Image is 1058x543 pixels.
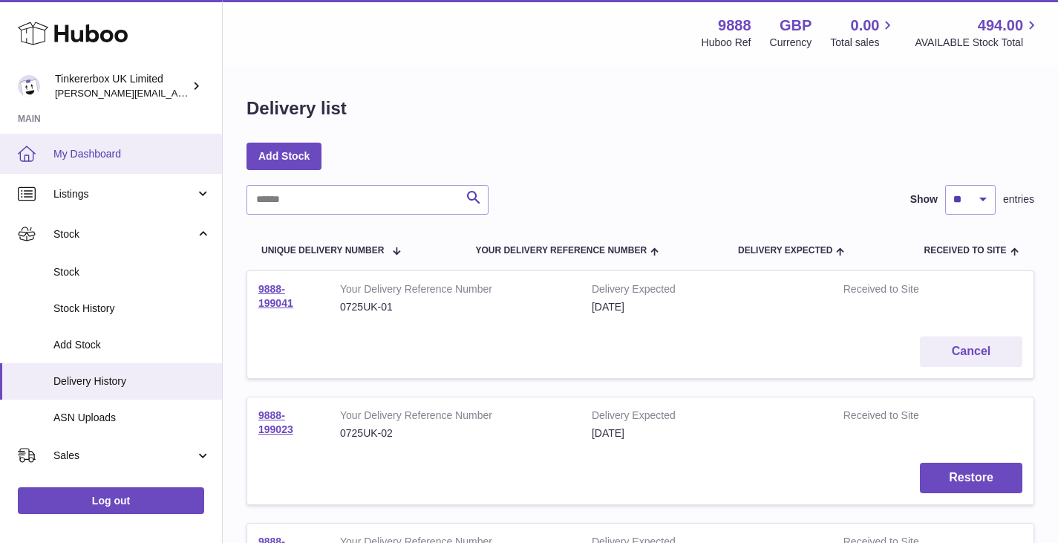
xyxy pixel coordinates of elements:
span: Stock History [53,302,211,316]
a: Log out [18,487,204,514]
span: Your Delivery Reference Number [475,246,647,256]
span: Listings [53,187,195,201]
div: Currency [770,36,812,50]
label: Show [910,192,938,207]
strong: GBP [780,16,812,36]
span: Sales [53,449,195,463]
span: Delivery History [53,374,211,388]
span: 494.00 [978,16,1023,36]
div: 0725UK-02 [340,426,569,440]
span: Received to Site [924,246,1006,256]
span: Stock [53,227,195,241]
strong: Your Delivery Reference Number [340,282,569,300]
span: Stock [53,265,211,279]
div: Huboo Ref [702,36,751,50]
button: Restore [920,463,1022,493]
span: 0.00 [851,16,880,36]
h1: Delivery list [246,97,347,120]
img: stephen.chan@tinkererbox.co.uk [18,75,40,97]
div: [DATE] [592,426,821,440]
span: Add Stock [53,338,211,352]
div: Tinkererbox UK Limited [55,72,189,100]
span: Total sales [830,36,896,50]
span: My Dashboard [53,147,211,161]
strong: Received to Site [843,282,963,300]
div: 0725UK-01 [340,300,569,314]
span: [PERSON_NAME][EMAIL_ADDRESS][PERSON_NAME][DOMAIN_NAME] [55,87,377,99]
strong: Your Delivery Reference Number [340,409,569,426]
strong: Delivery Expected [592,282,821,300]
span: ASN Uploads [53,411,211,425]
span: AVAILABLE Stock Total [915,36,1040,50]
strong: Delivery Expected [592,409,821,426]
strong: Received to Site [843,409,963,426]
div: [DATE] [592,300,821,314]
a: 9888-199023 [258,409,293,435]
span: Delivery Expected [738,246,832,256]
button: Cancel [920,336,1022,367]
a: 494.00 AVAILABLE Stock Total [915,16,1040,50]
strong: 9888 [718,16,751,36]
span: Unique Delivery Number [261,246,384,256]
a: 9888-199041 [258,283,293,309]
a: Add Stock [246,143,321,169]
a: 0.00 Total sales [830,16,896,50]
span: entries [1003,192,1034,207]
